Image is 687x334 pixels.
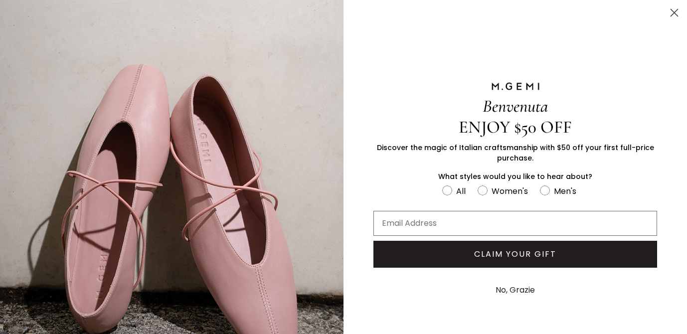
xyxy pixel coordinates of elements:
[377,143,654,163] span: Discover the magic of Italian craftsmanship with $50 off your first full-price purchase.
[491,278,540,303] button: No, Grazie
[491,82,540,91] img: M.GEMI
[373,211,657,236] input: Email Address
[438,171,592,181] span: What styles would you like to hear about?
[492,185,528,197] div: Women's
[666,4,683,21] button: Close dialog
[373,241,657,268] button: CLAIM YOUR GIFT
[459,117,572,138] span: ENJOY $50 OFF
[554,185,576,197] div: Men's
[456,185,466,197] div: All
[483,96,548,117] span: Benvenuta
